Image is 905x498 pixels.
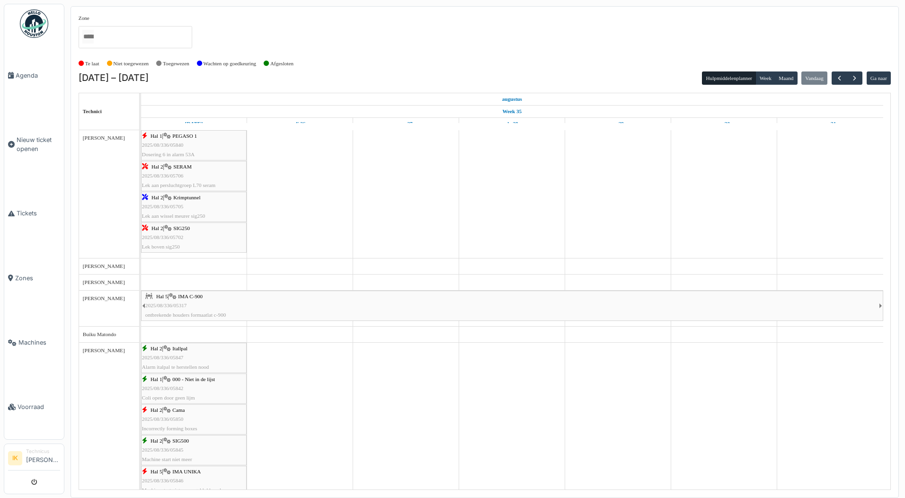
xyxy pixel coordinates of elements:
[142,193,246,221] div: |
[18,338,60,347] span: Machines
[500,93,524,105] a: 25 augustus 2025
[26,448,60,468] li: [PERSON_NAME]
[4,43,64,107] a: Agenda
[151,438,162,444] span: Hal 2
[172,469,201,474] span: IMA UNIKA
[142,375,246,402] div: |
[83,347,125,353] span: [PERSON_NAME]
[822,118,839,130] a: 31 augustus 2025
[145,302,187,308] span: 2025/08/336/05317
[183,118,205,130] a: 25 augustus 2025
[83,108,102,114] span: Technici
[142,426,197,431] span: Incorrectly forming boxes
[83,331,116,337] span: Buiku Matondo
[173,195,200,200] span: Krimptunnel
[716,118,733,130] a: 30 augustus 2025
[172,438,189,444] span: SIG500
[832,71,847,85] button: Vorige
[142,436,246,464] div: |
[79,14,89,22] label: Zone
[151,407,162,413] span: Hal 2
[17,135,60,153] span: Nieuw ticket openen
[142,162,246,190] div: |
[610,118,626,130] a: 29 augustus 2025
[142,132,246,159] div: |
[4,311,64,375] a: Machines
[173,164,192,169] span: SERAM
[26,448,60,455] div: Technicus
[151,164,163,169] span: Hal 2
[755,71,775,85] button: Week
[4,107,64,181] a: Nieuw ticket openen
[18,402,60,411] span: Voorraad
[270,60,293,68] label: Afgesloten
[142,456,192,462] span: Machine start niet meer
[173,225,190,231] span: SIG250
[83,279,125,285] span: [PERSON_NAME]
[142,213,205,219] span: Lek aan wissel meurer sig250
[172,407,185,413] span: Cama
[142,234,184,240] span: 2025/08/336/05702
[145,312,226,318] span: ontbrekende houders formaatlat c-900
[151,133,162,139] span: Hal 1
[142,344,246,372] div: |
[142,142,184,148] span: 2025/08/336/05840
[142,395,195,400] span: Coli open door geen lijm
[142,182,215,188] span: Lek aan persluchtgroep L70 seram
[20,9,48,38] img: Badge_color-CXgf-gQk.svg
[142,478,184,483] span: 2025/08/336/05846
[151,225,163,231] span: Hal 2
[8,448,60,471] a: IK Technicus[PERSON_NAME]
[172,133,197,139] span: PEGASO 1
[142,467,246,495] div: |
[83,135,125,141] span: [PERSON_NAME]
[142,416,184,422] span: 2025/08/336/05850
[142,224,246,251] div: |
[4,181,64,246] a: Tickets
[172,346,187,351] span: Itallpal
[867,71,891,85] button: Ga naar
[142,204,184,209] span: 2025/08/336/05705
[83,263,125,269] span: [PERSON_NAME]
[85,60,99,68] label: Te laat
[142,447,184,453] span: 2025/08/336/05845
[16,71,60,80] span: Agenda
[142,406,246,433] div: |
[142,385,184,391] span: 2025/08/336/05842
[15,274,60,283] span: Zones
[17,209,60,218] span: Tickets
[775,71,798,85] button: Maand
[142,355,184,360] span: 2025/08/336/05847
[178,293,203,299] span: IMA C-900
[142,244,180,249] span: Lek boven sig250
[113,60,149,68] label: Niet toegewezen
[79,72,149,84] h2: [DATE] – [DATE]
[702,71,756,85] button: Hulpmiddelenplanner
[142,487,221,493] span: Machine start niet meer: geblokkeerd
[4,246,64,310] a: Zones
[163,60,189,68] label: Toegewezen
[504,118,521,130] a: 28 augustus 2025
[83,295,125,301] span: [PERSON_NAME]
[500,106,524,117] a: Week 35
[156,293,168,299] span: Hal 5
[8,451,22,465] li: IK
[145,292,879,320] div: |
[142,173,184,178] span: 2025/08/336/05706
[142,364,209,370] span: Alarm italpal te herstellen nood
[82,30,94,44] input: Alles
[172,376,215,382] span: 000 - Niet in de lijst
[151,376,162,382] span: Hal 1
[801,71,827,85] button: Vandaag
[151,195,163,200] span: Hal 2
[151,469,162,474] span: Hal 5
[847,71,862,85] button: Volgende
[204,60,257,68] label: Wachten op goedkeuring
[397,118,415,130] a: 27 augustus 2025
[292,118,308,130] a: 26 augustus 2025
[142,151,195,157] span: Dosering 6 in alarm 53A
[4,375,64,439] a: Voorraad
[151,346,162,351] span: Hal 2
